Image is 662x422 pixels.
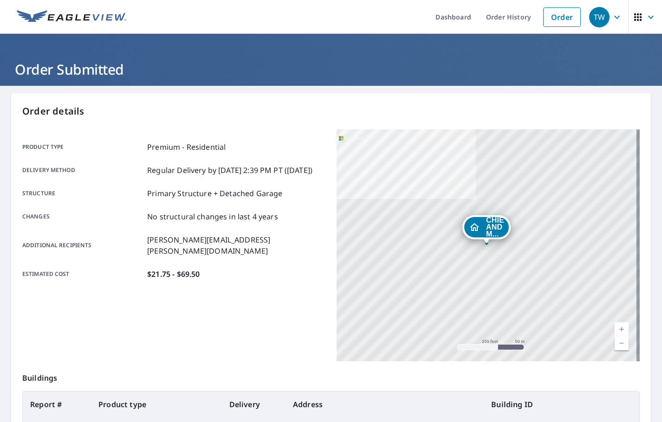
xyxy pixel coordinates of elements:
[22,234,143,256] p: Additional recipients
[147,141,226,153] p: Premium - Residential
[589,7,610,27] div: TW
[22,361,640,391] p: Buildings
[17,10,126,24] img: EV Logo
[22,269,143,280] p: Estimated cost
[615,322,629,336] a: Current Level 17, Zoom In
[147,188,282,199] p: Primary Structure + Detached Garage
[486,217,504,237] span: CHIE AND M...
[23,391,91,417] th: Report #
[147,234,325,256] p: [PERSON_NAME][EMAIL_ADDRESS][PERSON_NAME][DOMAIN_NAME]
[147,269,200,280] p: $21.75 - $69.50
[484,391,639,417] th: Building ID
[543,7,581,27] a: Order
[22,165,143,176] p: Delivery method
[11,60,651,79] h1: Order Submitted
[91,391,221,417] th: Product type
[222,391,286,417] th: Delivery
[286,391,484,417] th: Address
[462,215,511,244] div: Dropped pin, building CHIE AND MARIANNE LEOBRERA, Residential property, 25231 Lois Ln Southfield,...
[615,336,629,350] a: Current Level 17, Zoom Out
[147,165,312,176] p: Regular Delivery by [DATE] 2:39 PM PT ([DATE])
[22,211,143,222] p: Changes
[22,188,143,199] p: Structure
[147,211,278,222] p: No structural changes in last 4 years
[22,104,640,118] p: Order details
[22,141,143,153] p: Product type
